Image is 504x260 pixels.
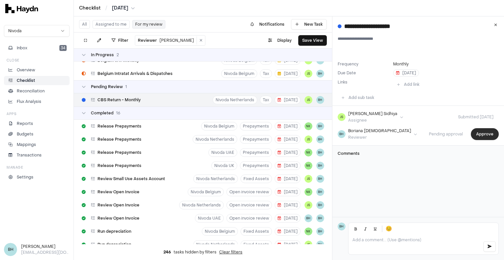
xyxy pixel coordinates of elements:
button: Inbox34 [4,43,70,53]
button: BH [316,214,324,222]
button: BH [316,162,324,170]
span: Belgium Intratat Arrivals & Dispatches [97,71,173,76]
span: 😊 [386,225,392,233]
button: JS[PERSON_NAME] SidhiyaAssignee [338,111,403,123]
span: [DATE] [278,124,298,129]
div: Boriana [DEMOGRAPHIC_DATA] [348,128,411,133]
span: [DATE] [278,137,298,142]
span: [DATE] [112,5,128,12]
img: svg+xml,%3c [5,4,38,13]
button: Prepayments [240,161,272,170]
span: Release Prepayments [97,150,141,155]
p: Flux Analysis [17,99,41,105]
button: For my review [132,20,165,29]
button: JS [304,175,312,183]
a: Checklist [4,76,70,85]
span: / [104,5,109,11]
button: JS [304,201,312,209]
button: Open invoice review [226,214,272,223]
button: Nivoda Netherlands [213,96,257,104]
button: Prepayments [240,122,272,130]
button: [DATE] [275,175,301,183]
button: [DATE] [275,161,301,170]
a: Budgets [4,130,70,139]
button: Fixed Assets [241,175,272,183]
span: [DATE] [278,242,298,247]
button: Fixed Assets [241,227,272,236]
button: BH [316,135,324,143]
button: Approve [471,128,499,140]
span: 2 [116,52,119,58]
button: All [79,20,90,29]
button: Save View [298,35,327,46]
span: Completed [91,110,114,116]
h3: [PERSON_NAME] [21,244,70,249]
label: Links [338,80,347,85]
p: Overview [17,67,35,73]
button: Nivoda Netherlands [179,201,224,209]
span: NK [304,227,312,235]
p: Budgets [17,131,33,137]
span: NK [304,149,312,156]
button: Monthly [393,61,409,67]
button: BH [316,122,324,130]
span: 1 [125,84,127,89]
button: [DATE] [275,122,301,130]
span: BH [4,243,17,256]
div: tasks hidden by filters [74,244,332,260]
div: [PERSON_NAME] Sidhiya [348,111,397,116]
p: Mappings [17,142,36,148]
span: BH [338,223,346,230]
button: BH [316,96,324,104]
p: Checklist [17,78,35,83]
button: Tax [260,96,272,104]
span: Review Open Invoice [97,189,139,195]
span: 246 [163,249,171,255]
button: JS [304,135,312,143]
a: Checklist [79,5,101,12]
button: [DATE] [275,69,301,78]
h3: Close [7,58,19,63]
button: Add link [393,79,423,90]
button: Fixed Assets [241,240,272,249]
button: JS [304,96,312,104]
button: BH [316,201,324,209]
span: Inbox [17,45,27,51]
a: Transactions [4,151,70,160]
span: Review Open Invoice [97,202,139,208]
label: Due Date [338,70,390,76]
span: Run depreciation [97,229,131,234]
button: [DATE] [275,96,301,104]
button: Nivoda UAE [208,148,237,157]
button: 😊 [384,224,393,233]
button: Open invoice review [226,188,272,196]
span: BH [316,188,324,196]
span: [DATE] [278,97,298,103]
span: In Progress [91,52,114,58]
button: NK [304,122,312,130]
span: Review Small Use Assets Account [97,176,165,181]
span: [DATE] [278,163,298,168]
div: Reviewer [348,135,411,140]
span: [DATE] [278,150,298,155]
span: [DATE] [278,229,298,234]
button: [DATE] [112,5,135,12]
button: Nivoda UAE [195,214,224,223]
span: Reviewer [138,38,157,43]
button: Clear filters [219,249,242,255]
button: JS [304,241,312,248]
a: Flux Analysis [4,97,70,106]
div: Assignee [348,118,397,123]
span: Submitted [DATE] [453,114,499,120]
span: 16 [116,110,120,116]
button: BH [304,214,312,222]
span: 34 [59,45,67,51]
button: Nivoda Belgium [188,188,224,196]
